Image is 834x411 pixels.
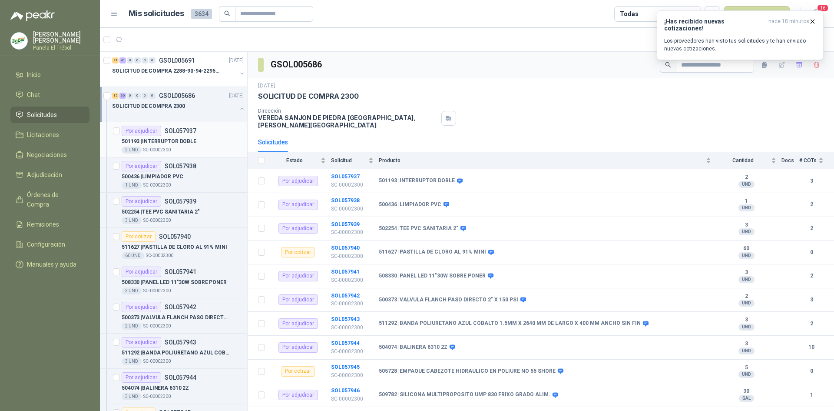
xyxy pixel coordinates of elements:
[100,122,247,157] a: Por adjudicarSOL057937501193 |INTERRUPTOR DOBLE2 UNDSC-00002300
[379,273,486,280] b: 508330 | PANEL LED 11"30W SOBRE PONER
[799,157,817,164] span: # COTs
[229,92,244,100] p: [DATE]
[127,93,133,99] div: 0
[258,108,438,114] p: Dirección
[100,334,247,369] a: Por adjudicarSOL057943511292 |BANDA POLIURETANO AZUL COBALTO 1.5MM X 2640 MM DE LARGO X 400 MM AN...
[799,296,824,304] b: 3
[258,92,359,101] p: SOLICITUD DE COMPRA 2300
[10,187,89,213] a: Órdenes de Compra
[122,147,142,154] div: 2 UND
[143,147,171,154] p: SC-00002300
[331,197,360,204] a: SOL057938
[112,90,245,118] a: 15 36 0 0 0 0 GSOL005686[DATE] SOLICITUD DE COMPRA 2300
[738,348,755,354] div: UND
[331,245,360,251] a: SOL057940
[379,225,458,232] b: 502254 | TEE PVC SANITARIA 2"
[122,231,156,242] div: Por cotizar
[270,152,331,169] th: Estado
[331,340,360,346] a: SOL057944
[258,82,275,90] p: [DATE]
[331,252,374,261] p: SC-00002300
[781,152,799,169] th: Docs
[738,181,755,188] div: UND
[122,358,142,365] div: 3 UND
[112,102,185,110] p: SOLICITUD DE COMPRA 2300
[799,391,824,399] b: 1
[379,344,447,351] b: 504074 | BALINERA 6310 2Z
[716,388,776,395] b: 30
[165,374,196,381] p: SOL057944
[278,294,318,305] div: Por adjudicar
[716,222,776,229] b: 3
[331,269,360,275] a: SOL057941
[159,93,195,99] p: GSOL005686
[149,93,156,99] div: 0
[664,37,816,53] p: Los proveedores han visto tus solicitudes y te han enviado nuevas cotizaciones.
[278,200,318,210] div: Por adjudicar
[331,348,374,356] p: SC-00002300
[33,31,89,43] p: [PERSON_NAME] [PERSON_NAME]
[716,152,781,169] th: Cantidad
[278,342,318,353] div: Por adjudicar
[664,18,765,32] h3: ¡Has recibido nuevas cotizaciones!
[165,269,196,275] p: SOL057941
[27,90,40,100] span: Chat
[146,252,173,259] p: SC-00002300
[331,181,374,189] p: SC-00002300
[379,391,550,398] b: 509782 | SILICONA MULTIPROPOSITO UMP 830 FRIXO GRADO ALIM.
[331,293,360,299] a: SOL057942
[122,302,161,312] div: Por adjudicar
[379,320,641,327] b: 511292 | BANDA POLIURETANO AZUL COBALTO 1.5MM X 2640 MM DE LARGO X 400 MM ANCHO SIN FIN
[122,349,230,357] p: 511292 | BANDA POLIURETANO AZUL COBALTO 1.5MM X 2640 MM DE LARGO X 400 MM ANCHO SIN FIN
[331,388,360,394] a: SOL057946
[143,217,171,224] p: SC-00002300
[379,201,441,208] b: 500436 | LIMPIADOR PVC
[122,393,142,400] div: 3 UND
[122,161,161,171] div: Por adjudicar
[142,57,148,63] div: 0
[724,6,790,22] button: Nueva solicitud
[142,93,148,99] div: 0
[331,174,360,180] a: SOL057937
[331,205,374,213] p: SC-00002300
[716,364,776,371] b: 5
[143,287,171,294] p: SC-00002300
[716,341,776,348] b: 3
[10,127,89,143] a: Licitaciones
[33,45,89,50] p: Panela El Trébol
[134,93,141,99] div: 0
[716,269,776,276] b: 3
[799,343,824,351] b: 10
[122,287,142,294] div: 3 UND
[122,173,183,181] p: 500436 | LIMPIADOR PVC
[10,107,89,123] a: Solicitudes
[738,300,755,307] div: UND
[27,260,76,269] span: Manuales y ayuda
[224,10,230,17] span: search
[379,249,486,256] b: 511627 | PASTILLA DE CLORO AL 91% MINI
[799,367,824,375] b: 0
[127,57,133,63] div: 0
[27,150,67,160] span: Negociaciones
[331,221,360,227] a: SOL057939
[143,393,171,400] p: SC-00002300
[122,243,227,251] p: 511627 | PASTILLA DE CLORO AL 91% MINI
[134,57,141,63] div: 0
[112,93,119,99] div: 15
[738,252,755,259] div: UND
[331,152,379,169] th: Solicitud
[122,267,161,277] div: Por adjudicar
[799,248,824,257] b: 0
[258,114,438,129] p: VEREDA SANJON DE PIEDRA [GEOGRAPHIC_DATA] , [PERSON_NAME][GEOGRAPHIC_DATA]
[799,200,824,209] b: 2
[122,126,161,136] div: Por adjudicar
[10,167,89,183] a: Adjudicación
[799,177,824,185] b: 3
[100,193,247,228] a: Por adjudicarSOL057939502254 |TEE PVC SANITARIA 2"3 UNDSC-00002300
[331,364,360,370] a: SOL057945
